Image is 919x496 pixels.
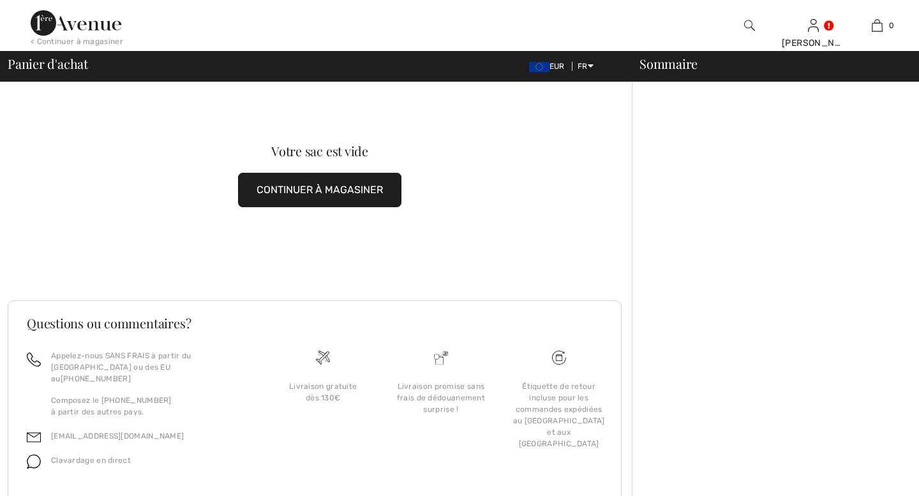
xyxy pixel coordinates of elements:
img: call [27,353,41,367]
img: 1ère Avenue [31,10,121,36]
div: < Continuer à magasiner [31,36,123,47]
img: recherche [744,18,755,33]
span: FR [578,62,594,71]
a: Se connecter [808,19,819,31]
span: Clavardage en direct [51,456,131,465]
p: Composez le [PHONE_NUMBER] à partir des autres pays. [51,395,249,418]
button: CONTINUER À MAGASINER [238,173,401,207]
h3: Questions ou commentaires? [27,317,602,330]
img: Euro [529,62,549,72]
span: EUR [529,62,570,71]
div: [PERSON_NAME] [782,36,844,50]
span: 0 [889,20,894,31]
span: Panier d'achat [8,57,88,70]
img: Livraison gratuite dès 130&#8364; [316,351,330,365]
a: [EMAIL_ADDRESS][DOMAIN_NAME] [51,432,184,441]
img: Mon panier [872,18,883,33]
div: Étiquette de retour incluse pour les commandes expédiées au [GEOGRAPHIC_DATA] et aux [GEOGRAPHIC_... [510,381,608,449]
a: 0 [846,18,908,33]
div: Votre sac est vide [39,145,601,157]
div: Livraison gratuite dès 130€ [274,381,372,404]
div: Sommaire [624,57,911,70]
img: Livraison gratuite dès 130&#8364; [552,351,566,365]
p: Appelez-nous SANS FRAIS à partir du [GEOGRAPHIC_DATA] ou des EU au [51,350,249,384]
a: [PHONE_NUMBER] [61,374,131,383]
img: chat [27,455,41,469]
img: email [27,430,41,444]
img: Mes infos [808,18,819,33]
img: Livraison promise sans frais de dédouanement surprise&nbsp;! [434,351,448,365]
div: Livraison promise sans frais de dédouanement surprise ! [392,381,490,415]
